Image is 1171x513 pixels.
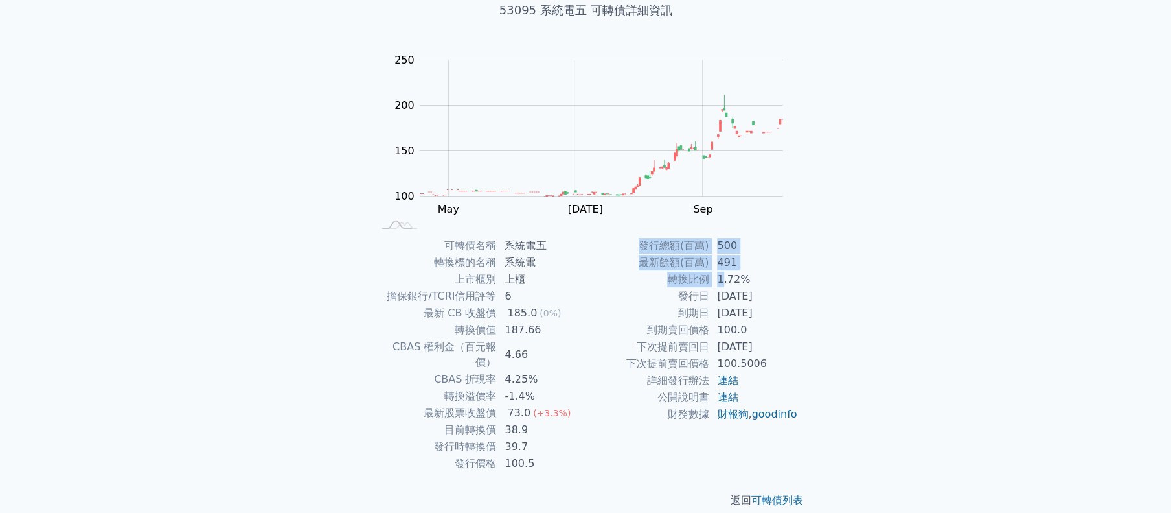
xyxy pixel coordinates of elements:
td: 最新股票收盤價 [373,405,497,422]
tspan: May [437,203,459,215]
td: 系統電 [497,254,585,271]
a: 可轉債列表 [751,494,803,507]
td: 轉換比例 [585,271,709,288]
td: CBAS 折現率 [373,371,497,388]
td: 100.5 [497,455,585,472]
td: 最新餘額(百萬) [585,254,709,271]
td: 38.9 [497,422,585,438]
div: 185.0 [505,305,540,321]
td: [DATE] [709,288,798,305]
td: CBAS 權利金（百元報價） [373,339,497,371]
td: 系統電五 [497,237,585,254]
td: 發行時轉換價 [373,438,497,455]
td: 下次提前賣回日 [585,339,709,355]
td: 發行總額(百萬) [585,237,709,254]
a: 連結 [717,391,738,403]
td: , [709,406,798,423]
p: 返回 [358,493,813,508]
td: 4.66 [497,339,585,371]
td: 到期賣回價格 [585,322,709,339]
tspan: 200 [394,99,415,112]
td: 100.5006 [709,355,798,372]
td: 可轉債名稱 [373,237,497,254]
td: 4.25% [497,371,585,388]
td: 發行日 [585,288,709,305]
h1: 53095 系統電五 可轉債詳細資訊 [358,1,813,19]
td: 目前轉換價 [373,422,497,438]
td: 到期日 [585,305,709,322]
td: 最新 CB 收盤價 [373,305,497,322]
td: [DATE] [709,305,798,322]
td: [DATE] [709,339,798,355]
td: 187.66 [497,322,585,339]
td: 上櫃 [497,271,585,288]
span: (+3.3%) [533,408,571,418]
td: 1.72% [709,271,798,288]
td: 擔保銀行/TCRI信用評等 [373,288,497,305]
a: 連結 [717,374,738,387]
td: 100.0 [709,322,798,339]
iframe: Chat Widget [1106,451,1171,513]
td: 財務數據 [585,406,709,423]
td: -1.4% [497,388,585,405]
td: 下次提前賣回價格 [585,355,709,372]
td: 491 [709,254,798,271]
td: 轉換價值 [373,322,497,339]
tspan: Sep [693,203,712,215]
td: 轉換標的名稱 [373,254,497,271]
td: 39.7 [497,438,585,455]
div: 聊天小工具 [1106,451,1171,513]
span: (0%) [540,308,561,318]
td: 500 [709,237,798,254]
div: 73.0 [505,405,533,421]
td: 發行價格 [373,455,497,472]
td: 上市櫃別 [373,271,497,288]
a: goodinfo [751,408,797,420]
a: 財報狗 [717,408,748,420]
td: 公開說明書 [585,389,709,406]
tspan: 150 [394,145,415,157]
td: 6 [497,288,585,305]
g: Chart [387,54,802,242]
tspan: 100 [394,190,415,202]
tspan: [DATE] [567,203,602,215]
td: 轉換溢價率 [373,388,497,405]
tspan: 250 [394,54,415,66]
td: 詳細發行辦法 [585,372,709,389]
